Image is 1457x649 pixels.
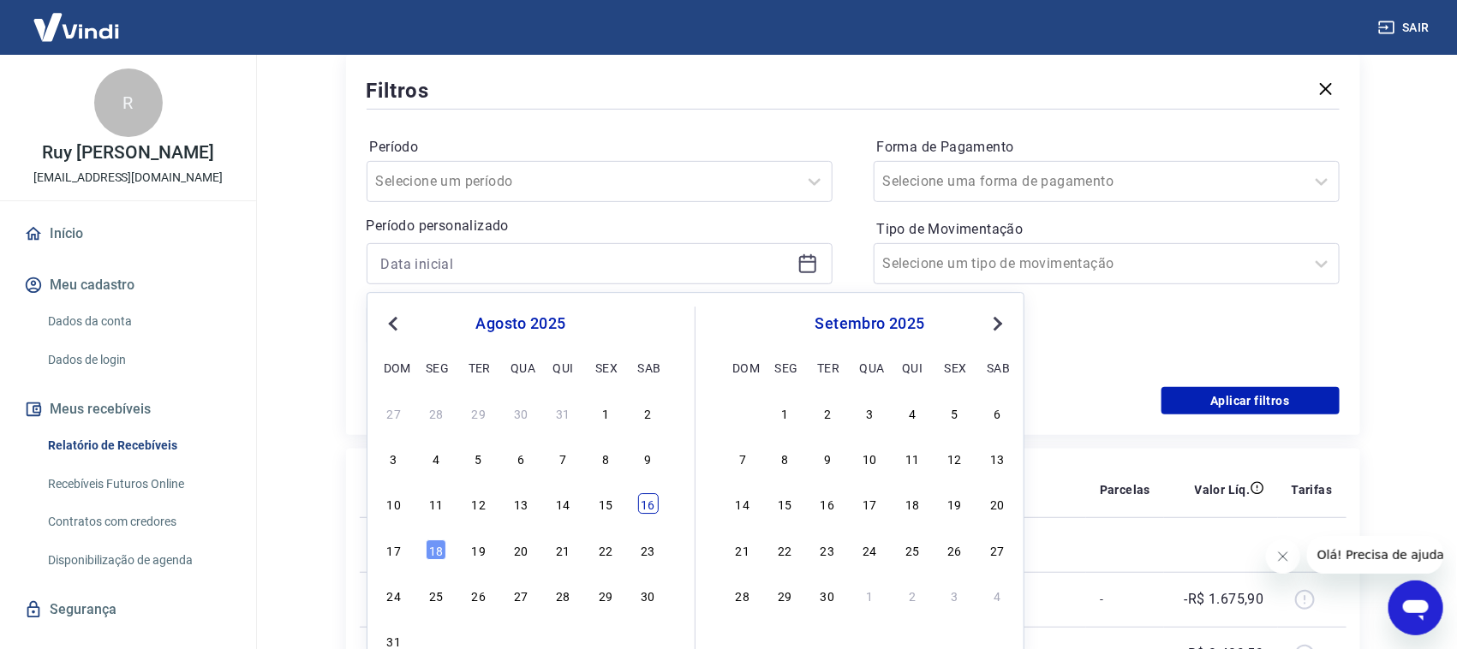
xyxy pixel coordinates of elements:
[902,402,923,423] div: Choose quinta-feira, 4 de setembro de 2025
[732,449,753,469] div: Choose domingo, 7 de setembro de 2025
[945,357,965,378] div: sex
[732,357,753,378] div: dom
[553,449,574,469] div: Choose quinta-feira, 7 de agosto de 2025
[384,402,404,423] div: Choose domingo, 27 de julho de 2025
[1307,536,1443,574] iframe: Mensagem da empresa
[1100,591,1150,608] p: -
[41,428,236,463] a: Relatório de Recebíveis
[469,402,489,423] div: Choose terça-feira, 29 de julho de 2025
[732,539,753,560] div: Choose domingo, 21 de setembro de 2025
[817,539,838,560] div: Choose terça-feira, 23 de setembro de 2025
[1161,387,1340,414] button: Aplicar filtros
[595,585,616,605] div: Choose sexta-feira, 29 de agosto de 2025
[469,539,489,560] div: Choose terça-feira, 19 de agosto de 2025
[41,342,236,378] a: Dados de login
[595,449,616,469] div: Choose sexta-feira, 8 de agosto de 2025
[21,390,236,428] button: Meus recebíveis
[511,585,531,605] div: Choose quarta-feira, 27 de agosto de 2025
[426,402,446,423] div: Choose segunda-feira, 28 de julho de 2025
[730,313,1010,334] div: setembro 2025
[381,313,660,334] div: agosto 2025
[1185,589,1264,610] p: -R$ 1.675,90
[902,449,923,469] div: Choose quinta-feira, 11 de setembro de 2025
[775,402,796,423] div: Choose segunda-feira, 1 de setembro de 2025
[638,539,659,560] div: Choose sábado, 23 de agosto de 2025
[384,494,404,515] div: Choose domingo, 10 de agosto de 2025
[638,357,659,378] div: sab
[730,401,1010,608] div: month 2025-09
[902,585,923,605] div: Choose quinta-feira, 2 de outubro de 2025
[553,357,574,378] div: qui
[860,449,881,469] div: Choose quarta-feira, 10 de setembro de 2025
[384,357,404,378] div: dom
[945,585,965,605] div: Choose sexta-feira, 3 de outubro de 2025
[775,494,796,515] div: Choose segunda-feira, 15 de setembro de 2025
[945,494,965,515] div: Choose sexta-feira, 19 de setembro de 2025
[553,539,574,560] div: Choose quinta-feira, 21 de agosto de 2025
[817,449,838,469] div: Choose terça-feira, 9 de setembro de 2025
[860,402,881,423] div: Choose quarta-feira, 3 de setembro de 2025
[553,494,574,515] div: Choose quinta-feira, 14 de agosto de 2025
[511,357,531,378] div: qua
[469,585,489,605] div: Choose terça-feira, 26 de agosto de 2025
[945,539,965,560] div: Choose sexta-feira, 26 de setembro de 2025
[10,12,144,26] span: Olá! Precisa de ajuda?
[370,137,829,158] label: Período
[638,449,659,469] div: Choose sábado, 9 de agosto de 2025
[426,449,446,469] div: Choose segunda-feira, 4 de agosto de 2025
[1266,539,1300,574] iframe: Fechar mensagem
[33,169,223,187] p: [EMAIL_ADDRESS][DOMAIN_NAME]
[21,266,236,304] button: Meu cadastro
[860,357,881,378] div: qua
[860,585,881,605] div: Choose quarta-feira, 1 de outubro de 2025
[817,402,838,423] div: Choose terça-feira, 2 de setembro de 2025
[94,68,163,137] div: R
[877,137,1336,158] label: Forma de Pagamento
[987,585,1007,605] div: Choose sábado, 4 de outubro de 2025
[902,494,923,515] div: Choose quinta-feira, 18 de setembro de 2025
[1100,481,1150,498] p: Parcelas
[469,494,489,515] div: Choose terça-feira, 12 de agosto de 2025
[1388,581,1443,635] iframe: Botão para abrir a janela de mensagens
[817,357,838,378] div: ter
[21,215,236,253] a: Início
[638,494,659,515] div: Choose sábado, 16 de agosto de 2025
[381,251,791,277] input: Data inicial
[775,539,796,560] div: Choose segunda-feira, 22 de setembro de 2025
[1375,12,1436,44] button: Sair
[41,304,236,339] a: Dados da conta
[511,539,531,560] div: Choose quarta-feira, 20 de agosto de 2025
[945,402,965,423] div: Choose sexta-feira, 5 de setembro de 2025
[384,539,404,560] div: Choose domingo, 17 de agosto de 2025
[902,357,923,378] div: qui
[775,449,796,469] div: Choose segunda-feira, 8 de setembro de 2025
[732,585,753,605] div: Choose domingo, 28 de setembro de 2025
[469,449,489,469] div: Choose terça-feira, 5 de agosto de 2025
[987,357,1007,378] div: sab
[595,539,616,560] div: Choose sexta-feira, 22 de agosto de 2025
[860,494,881,515] div: Choose quarta-feira, 17 de setembro de 2025
[21,591,236,628] a: Segurança
[945,449,965,469] div: Choose sexta-feira, 12 de setembro de 2025
[775,585,796,605] div: Choose segunda-feira, 29 de setembro de 2025
[553,585,574,605] div: Choose quinta-feira, 28 de agosto de 2025
[383,313,403,334] button: Previous Month
[902,539,923,560] div: Choose quinta-feira, 25 de setembro de 2025
[469,357,489,378] div: ter
[987,449,1007,469] div: Choose sábado, 13 de setembro de 2025
[987,402,1007,423] div: Choose sábado, 6 de setembro de 2025
[1292,481,1333,498] p: Tarifas
[595,357,616,378] div: sex
[988,313,1008,334] button: Next Month
[426,539,446,560] div: Choose segunda-feira, 18 de agosto de 2025
[426,494,446,515] div: Choose segunda-feira, 11 de agosto de 2025
[511,494,531,515] div: Choose quarta-feira, 13 de agosto de 2025
[41,467,236,502] a: Recebíveis Futuros Online
[41,504,236,539] a: Contratos com credores
[42,144,213,162] p: Ruy [PERSON_NAME]
[595,494,616,515] div: Choose sexta-feira, 15 de agosto de 2025
[775,357,796,378] div: seg
[732,494,753,515] div: Choose domingo, 14 de setembro de 2025
[987,494,1007,515] div: Choose sábado, 20 de setembro de 2025
[553,402,574,423] div: Choose quinta-feira, 31 de julho de 2025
